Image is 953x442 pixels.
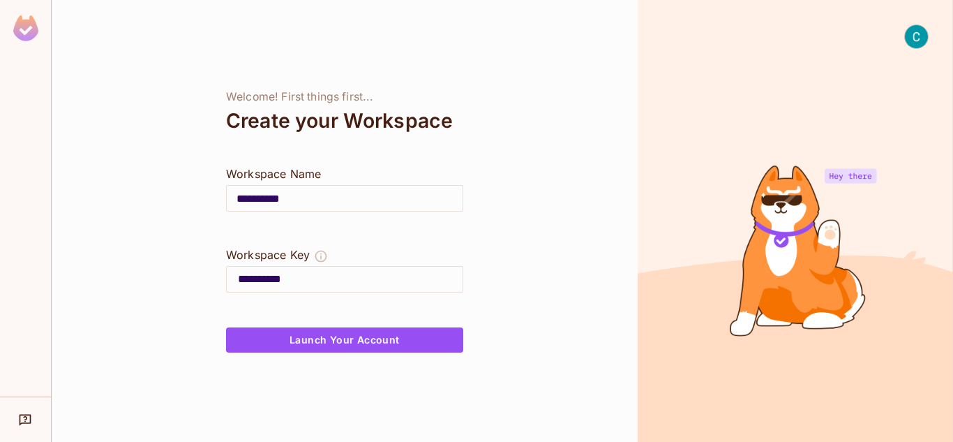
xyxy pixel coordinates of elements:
[226,246,310,263] div: Workspace Key
[10,406,41,434] div: Help & Updates
[13,15,38,41] img: SReyMgAAAABJRU5ErkJggg==
[226,104,463,138] div: Create your Workspace
[905,25,928,48] img: Carlos roberto
[226,327,463,353] button: Launch Your Account
[226,90,463,104] div: Welcome! First things first...
[314,246,328,266] button: The Workspace Key is unique, and serves as the identifier of your workspace.
[226,165,463,182] div: Workspace Name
